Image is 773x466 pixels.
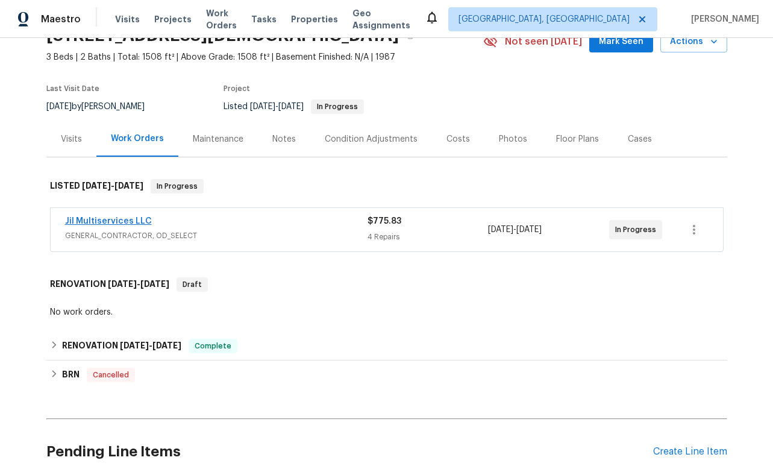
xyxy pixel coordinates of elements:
[291,13,338,25] span: Properties
[251,15,277,24] span: Tasks
[62,368,80,382] h6: BRN
[458,13,630,25] span: [GEOGRAPHIC_DATA], [GEOGRAPHIC_DATA]
[178,279,207,291] span: Draft
[250,102,275,111] span: [DATE]
[368,217,401,225] span: $775.83
[312,103,363,110] span: In Progress
[628,133,652,145] div: Cases
[46,99,159,114] div: by [PERSON_NAME]
[505,36,582,48] span: Not seen [DATE]
[488,224,542,236] span: -
[499,133,527,145] div: Photos
[82,181,111,190] span: [DATE]
[82,181,143,190] span: -
[193,133,243,145] div: Maintenance
[224,85,250,92] span: Project
[190,340,236,352] span: Complete
[115,13,140,25] span: Visits
[446,133,470,145] div: Costs
[46,361,727,389] div: BRN Cancelled
[152,341,181,350] span: [DATE]
[660,31,727,53] button: Actions
[41,13,81,25] span: Maestro
[46,30,399,42] h2: [STREET_ADDRESS][DEMOGRAPHIC_DATA]
[556,133,599,145] div: Floor Plans
[325,133,418,145] div: Condition Adjustments
[108,280,137,288] span: [DATE]
[108,280,169,288] span: -
[46,102,72,111] span: [DATE]
[50,306,724,318] div: No work orders.
[516,225,542,234] span: [DATE]
[250,102,304,111] span: -
[61,133,82,145] div: Visits
[272,133,296,145] div: Notes
[670,34,718,49] span: Actions
[50,277,169,292] h6: RENOVATION
[278,102,304,111] span: [DATE]
[140,280,169,288] span: [DATE]
[653,446,727,458] div: Create Line Item
[114,181,143,190] span: [DATE]
[46,51,483,63] span: 3 Beds | 2 Baths | Total: 1508 ft² | Above Grade: 1508 ft² | Basement Finished: N/A | 1987
[88,369,134,381] span: Cancelled
[50,179,143,194] h6: LISTED
[62,339,181,353] h6: RENOVATION
[65,217,152,225] a: Jil Multiservices LLC
[352,7,410,31] span: Geo Assignments
[46,85,99,92] span: Last Visit Date
[46,265,727,304] div: RENOVATION [DATE]-[DATE]Draft
[599,34,643,49] span: Mark Seen
[686,13,759,25] span: [PERSON_NAME]
[488,225,513,234] span: [DATE]
[154,13,192,25] span: Projects
[589,31,653,53] button: Mark Seen
[152,180,202,192] span: In Progress
[368,231,489,243] div: 4 Repairs
[206,7,237,31] span: Work Orders
[111,133,164,145] div: Work Orders
[615,224,661,236] span: In Progress
[46,167,727,206] div: LISTED [DATE]-[DATE]In Progress
[65,230,368,242] span: GENERAL_CONTRACTOR, OD_SELECT
[224,102,364,111] span: Listed
[120,341,149,350] span: [DATE]
[46,332,727,361] div: RENOVATION [DATE]-[DATE]Complete
[120,341,181,350] span: -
